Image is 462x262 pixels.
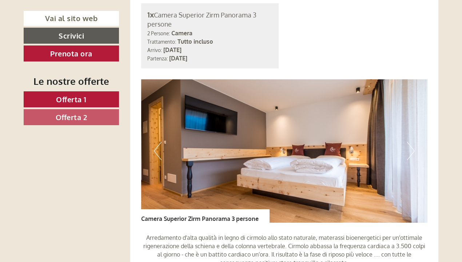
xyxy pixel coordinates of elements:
[141,209,270,223] div: Camera Superior Zirm Panorama 3 persone
[147,10,154,19] b: 1x
[5,20,114,42] div: Buon giorno, come possiamo aiutarla?
[154,142,162,160] button: Previous
[24,28,119,44] a: Scrivici
[171,29,192,37] b: Camera
[147,39,176,45] small: Trattamento:
[407,142,415,160] button: Next
[24,74,119,88] div: Le nostre offerte
[56,95,87,104] span: Offerta 1
[169,55,187,62] b: [DATE]
[56,112,87,122] span: Offerta 2
[147,47,162,53] small: Arrivo:
[11,21,110,27] div: Berghotel Alpenrast
[178,38,213,45] b: Tutto incluso
[247,188,287,205] button: Invia
[24,11,119,26] a: Vai al sito web
[147,55,168,61] small: Partenza:
[163,46,182,53] b: [DATE]
[147,9,273,29] div: Camera Superior Zirm Panorama 3 persone
[24,45,119,61] a: Prenota ora
[141,79,428,223] img: image
[147,30,170,36] small: 2 Persone:
[128,5,159,18] div: giovedì
[11,35,110,40] small: 20:18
